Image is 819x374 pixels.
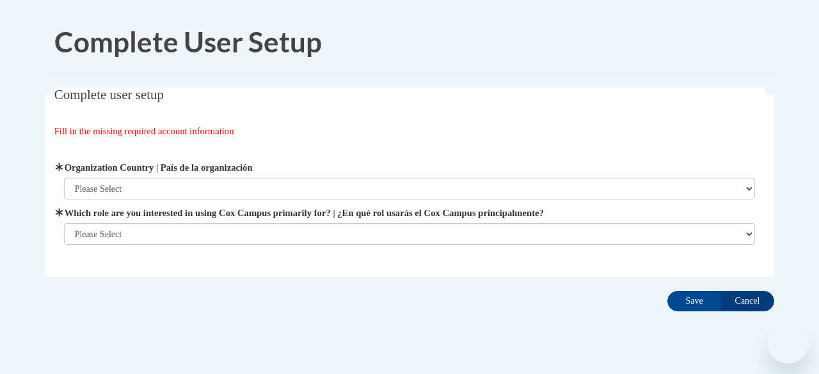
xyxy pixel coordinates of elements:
label: Which role are you interested in using Cox Campus primarily for? | ¿En qué rol usarás el Cox Camp... [64,206,756,220]
span: Fill in the missing required account information [54,126,234,136]
iframe: Button to launch messaging window [768,323,809,364]
input: Save [667,291,721,311]
span: Complete user setup [54,87,164,102]
label: Organization Country | País de la organización [64,160,756,175]
span: Complete User Setup [54,25,322,58]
